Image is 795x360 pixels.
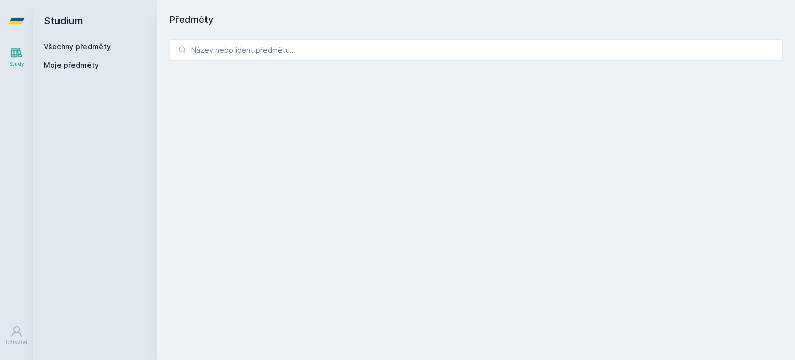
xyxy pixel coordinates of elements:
div: Uživatel [6,339,27,347]
h1: Předměty [170,12,783,27]
div: Study [9,60,24,68]
a: Všechny předměty [43,42,111,51]
span: Moje předměty [43,60,99,70]
a: Uživatel [2,320,31,352]
input: Název nebo ident předmětu… [170,39,783,60]
a: Study [2,41,31,73]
